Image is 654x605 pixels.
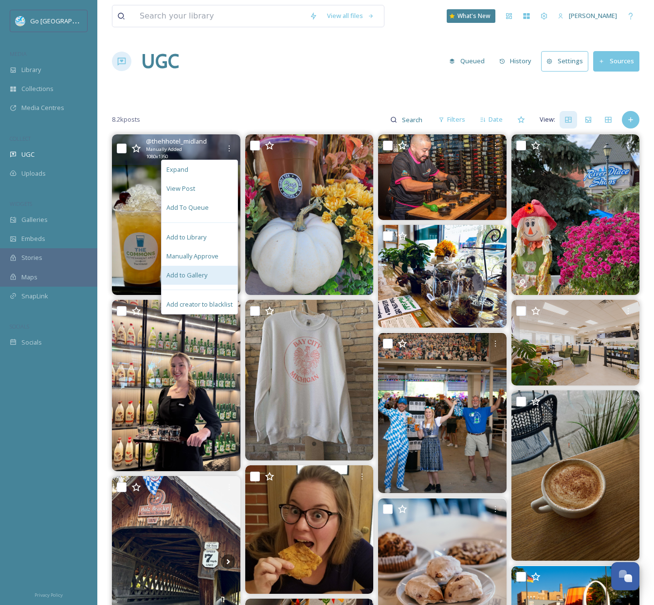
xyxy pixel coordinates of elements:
[146,153,168,160] span: 1080 x 1350
[511,134,640,294] img: Celebrate fall in Frankenmuth at Scarecrow Fest! 🎃🍂 Enjoy FREE family-fun during the last two wee...
[21,234,45,243] span: Embeds
[245,300,374,460] img: 🍂✨ Fall is almost here, time to get cozy! ✨🍂 Stay warm in style with a Golden Gallery sweatshirt....
[112,115,140,124] span: 8.2k posts
[166,233,206,242] span: Add to Library
[21,84,54,93] span: Collections
[21,338,42,347] span: Socials
[21,253,42,262] span: Stories
[10,323,29,330] span: SOCIALS
[397,110,429,129] input: Search
[593,51,639,71] button: Sources
[146,137,207,146] span: @ thehhotel_midland
[166,165,188,174] span: Expand
[444,52,494,71] a: Queued
[511,390,640,561] img: Are you ready for pumpkin spice? 🙋‍♀️We definitely are!! Check back tomorrow to see what we’ve cr...
[112,300,240,471] img: 🎉 Join us TODAY from 5PM–8PM for our first exclusive event at Mi Pot! ✨ Live music, delicious foo...
[35,592,63,598] span: Privacy Policy
[541,51,588,71] button: Settings
[10,200,32,207] span: WIDGETS
[245,465,374,594] img: Say schnitzel! #shitdaradoes #foodie #frankenmuth
[611,562,639,590] button: Open Chat
[166,252,218,261] span: Manually Approve
[511,300,640,385] img: Good news, Saginaw friends! We’ve adjusted our hours to better serve you. Our Saginaw location is...
[21,292,48,301] span: SnapLink
[378,333,507,493] img: Willkommen to the only officially sanctioned Oktoberfest outside of Munich! 🍻 Celebrate Frankenmu...
[494,52,537,71] button: History
[21,65,41,74] span: Library
[35,588,63,600] a: Privacy Policy
[166,300,233,309] span: Add creator to blacklist
[135,5,305,27] input: Search your library
[16,16,25,26] img: GoGreatLogo_MISkies_RegionalTrails%20%281%29.png
[10,135,31,142] span: COLLECT
[166,184,195,193] span: View Post
[166,271,207,280] span: Add to Gallery
[447,115,465,124] span: Filters
[447,9,495,23] a: What's New
[444,52,490,71] button: Queued
[569,11,617,20] span: [PERSON_NAME]
[166,203,209,212] span: Add To Queue
[322,6,379,25] a: View all files
[378,134,507,220] img: We're hiring! Call, email, or submit an inquiry today to learn more!
[21,215,48,224] span: Galleries
[141,47,179,76] a: UGC
[112,134,240,294] img: Sunny days and refreshing sips go hand in hand. Pick up a delicious Grab & Go drink from ONe eigh...
[21,273,37,282] span: Maps
[378,225,507,328] img: Shop end of summer deals now 💚 All plants, accessories, plant bar items, terrariums, macramé, and...
[21,150,35,159] span: UGC
[553,6,622,25] a: [PERSON_NAME]
[21,103,64,112] span: Media Centres
[245,134,374,294] img: 🎃 Sip smart this fall! 🎃 We now have sugar-free pumpkin tea — cozy, flavorful, and guilt-free. Wa...
[21,169,46,178] span: Uploads
[489,115,503,124] span: Date
[494,52,542,71] a: History
[146,146,182,153] span: Manually Added
[30,16,102,25] span: Go [GEOGRAPHIC_DATA]
[541,51,593,71] a: Settings
[540,115,555,124] span: View:
[10,50,27,57] span: MEDIA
